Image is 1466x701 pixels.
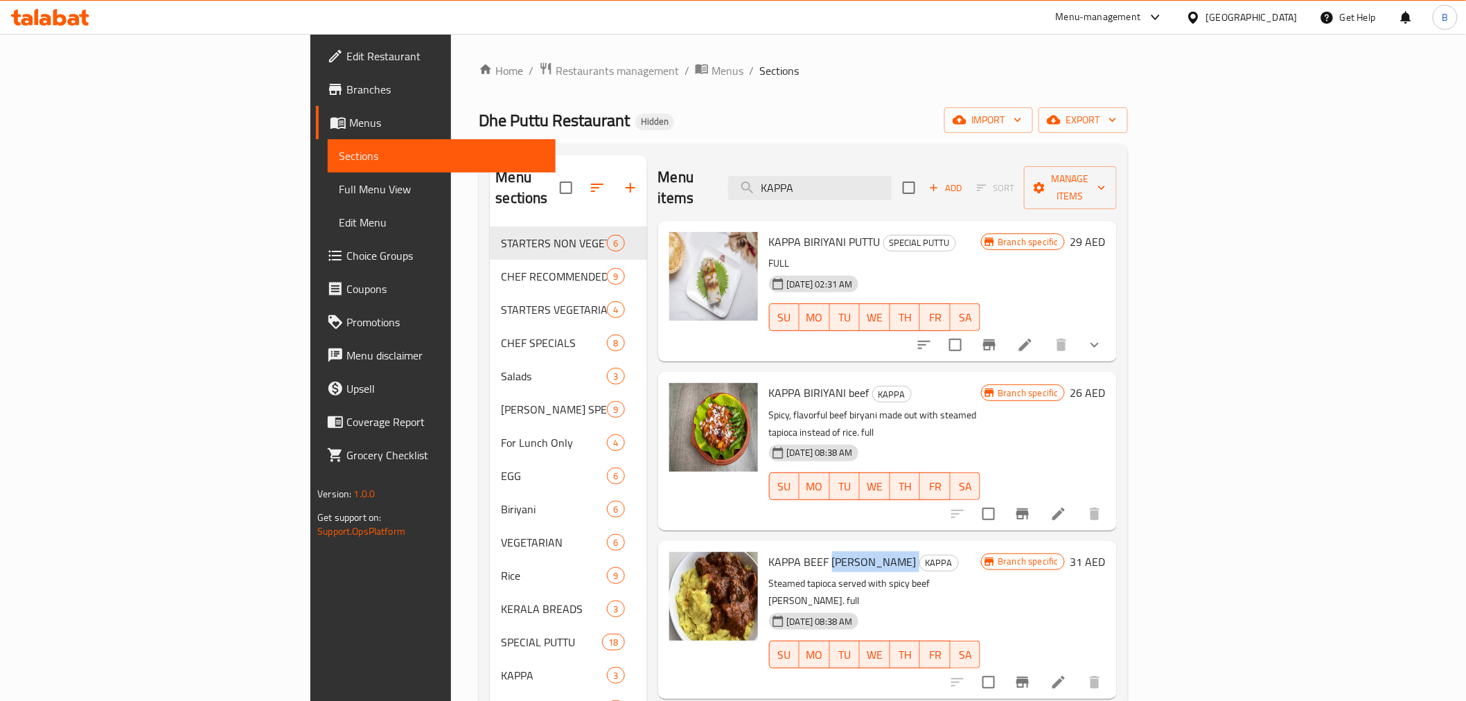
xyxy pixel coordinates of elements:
[608,370,624,383] span: 3
[669,383,758,472] img: KAPPA BIRIYANI beef
[956,308,975,328] span: SA
[1050,112,1117,129] span: export
[317,508,381,526] span: Get support on:
[490,326,646,360] div: CHEF SPECIALS8
[608,237,624,250] span: 6
[501,667,607,684] span: KAPPA
[607,667,624,684] div: items
[865,477,885,497] span: WE
[328,172,555,206] a: Full Menu View
[316,339,555,372] a: Menu disclaimer
[800,303,830,331] button: MO
[908,328,941,362] button: sort-choices
[316,106,555,139] a: Menus
[354,485,376,503] span: 1.0.0
[775,308,794,328] span: SU
[608,403,624,416] span: 9
[602,634,624,650] div: items
[1078,666,1111,699] button: delete
[490,260,646,293] div: CHEF RECOMMENDED ITEMS combos9
[1056,9,1141,26] div: Menu-management
[951,472,981,500] button: SA
[316,405,555,438] a: Coverage Report
[830,303,860,331] button: TU
[890,472,921,500] button: TH
[926,308,945,328] span: FR
[695,62,743,80] a: Menus
[490,426,646,459] div: For Lunch Only4
[1078,328,1111,362] button: show more
[993,387,1064,400] span: Branch specific
[658,167,712,208] h2: Menu items
[749,62,754,79] li: /
[490,493,646,526] div: Biriyani6
[951,303,981,331] button: SA
[501,601,607,617] div: KERALA BREADS
[805,645,824,665] span: MO
[920,641,951,668] button: FR
[339,181,544,197] span: Full Menu View
[501,268,607,285] span: CHEF RECOMMENDED ITEMS combos
[501,335,607,351] div: CHEF SPECIALS
[769,382,869,403] span: KAPPA BIRIYANI beef
[805,308,824,328] span: MO
[920,303,951,331] button: FR
[1086,337,1103,353] svg: Show Choices
[635,116,674,127] span: Hidden
[890,641,921,668] button: TH
[955,112,1022,129] span: import
[1039,107,1128,133] button: export
[800,472,830,500] button: MO
[501,501,607,517] span: Biriyani
[607,434,624,451] div: items
[316,372,555,405] a: Upsell
[956,645,975,665] span: SA
[769,231,881,252] span: KAPPA BIRIYANI PUTTU
[607,268,624,285] div: items
[501,468,607,484] span: EGG
[479,62,1127,80] nav: breadcrumb
[1070,232,1106,251] h6: 29 AED
[539,62,679,80] a: Restaurants management
[800,641,830,668] button: MO
[501,235,607,251] span: STARTERS NON VEGETARIAN
[608,270,624,283] span: 9
[685,62,689,79] li: /
[712,62,743,79] span: Menus
[501,634,602,650] span: SPECIAL PUTTU
[974,499,1003,529] span: Select to update
[896,308,915,328] span: TH
[1206,10,1298,25] div: [GEOGRAPHIC_DATA]
[769,303,800,331] button: SU
[346,447,544,463] span: Grocery Checklist
[860,641,890,668] button: WE
[608,536,624,549] span: 6
[607,501,624,517] div: items
[501,434,607,451] div: For Lunch Only
[490,559,646,592] div: Rice9
[1070,383,1106,402] h6: 26 AED
[973,328,1006,362] button: Branch-specific-item
[635,114,674,130] div: Hidden
[919,555,959,571] div: KAPPA
[339,214,544,231] span: Edit Menu
[890,303,921,331] button: TH
[608,503,624,516] span: 6
[865,308,885,328] span: WE
[860,472,890,500] button: WE
[551,173,581,202] span: Select all sections
[501,567,607,584] span: Rice
[490,459,646,493] div: EGG6
[775,645,794,665] span: SU
[607,601,624,617] div: items
[501,401,607,418] span: [PERSON_NAME] SPECIALITIES
[805,477,824,497] span: MO
[490,592,646,625] div: KERALA BREADS3
[501,401,607,418] div: CURRY SPECIALITIES
[346,247,544,264] span: Choice Groups
[1078,497,1111,531] button: delete
[608,569,624,583] span: 9
[927,180,964,196] span: Add
[608,337,624,350] span: 8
